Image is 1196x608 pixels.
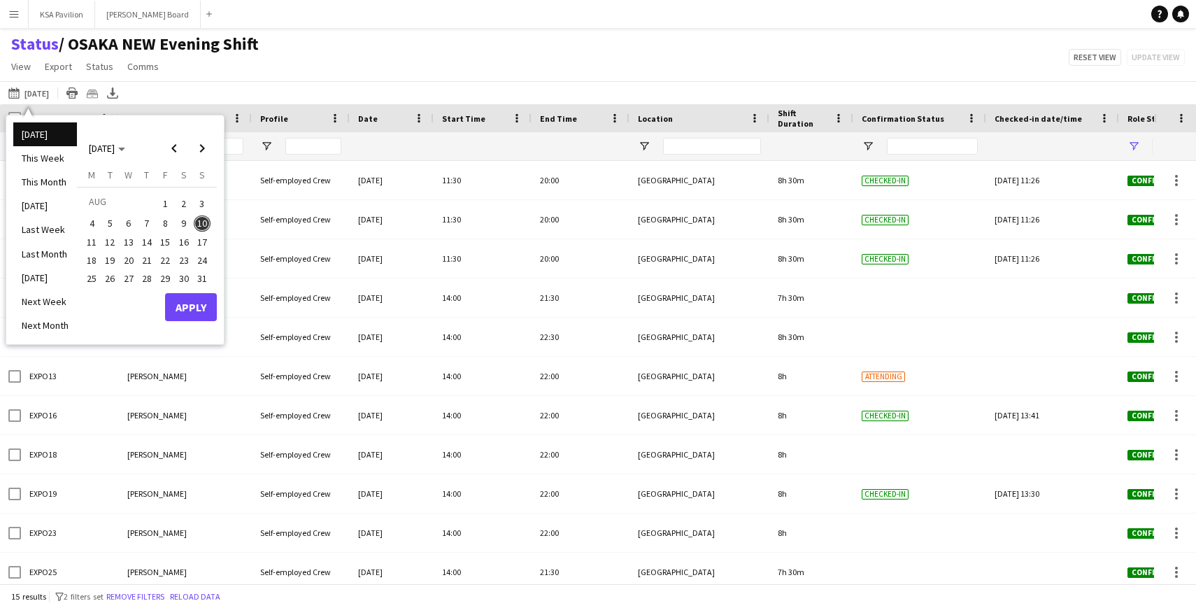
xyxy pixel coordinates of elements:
button: 17-08-2025 [193,233,211,251]
span: 5 [102,215,119,232]
div: [DATE] [350,474,434,513]
span: Profile [260,113,288,124]
span: 3 [194,194,211,213]
button: Remove filters [104,589,167,605]
button: Open Filter Menu [260,140,273,153]
div: 22:00 [532,357,629,395]
span: T [144,169,149,181]
td: AUG [83,192,156,214]
div: Self-employed Crew [252,357,350,395]
li: Last Week [13,218,77,241]
div: [GEOGRAPHIC_DATA] [629,396,769,434]
button: Choose month and year [83,136,131,161]
button: 03-08-2025 [193,192,211,214]
span: 23 [176,252,192,269]
div: [GEOGRAPHIC_DATA] [629,553,769,591]
div: Self-employed Crew [252,435,350,474]
div: 11:30 [434,239,532,278]
div: 11:30 [434,200,532,239]
button: 21-08-2025 [138,251,156,269]
div: 14:00 [434,435,532,474]
span: Confirmed [1127,372,1179,382]
div: [DATE] [350,514,434,552]
span: 17 [194,234,211,250]
div: 22:00 [532,396,629,434]
span: 9 [176,215,192,232]
div: [DATE] [350,553,434,591]
div: [GEOGRAPHIC_DATA] [629,200,769,239]
button: Next month [188,134,216,162]
div: [GEOGRAPHIC_DATA] [629,278,769,317]
div: [GEOGRAPHIC_DATA] [629,239,769,278]
div: 8h 30m [769,239,853,278]
span: 16 [176,234,192,250]
span: 2 filters set [64,591,104,602]
div: 22:00 [532,435,629,474]
li: [DATE] [13,194,77,218]
span: 27 [120,270,137,287]
span: Shift Duration [778,108,828,129]
div: Self-employed Crew [252,553,350,591]
span: Confirmed [1127,215,1179,225]
button: 07-08-2025 [138,214,156,232]
span: [PERSON_NAME] [127,371,187,381]
button: [PERSON_NAME] Board [95,1,201,28]
li: This Month [13,170,77,194]
span: Name [127,113,150,124]
div: [DATE] [350,200,434,239]
button: 10-08-2025 [193,214,211,232]
div: 22:00 [532,474,629,513]
button: 16-08-2025 [174,233,192,251]
a: Export [39,57,78,76]
div: 14:00 [434,396,532,434]
input: Confirmation Status Filter Input [887,138,978,155]
div: 14:00 [434,474,532,513]
span: 4 [83,215,100,232]
li: [DATE] [13,122,77,146]
div: 22:30 [532,318,629,356]
span: Start Time [442,113,485,124]
div: 8h [769,514,853,552]
div: EXPO16 [21,396,119,434]
span: 31 [194,270,211,287]
div: 8h 30m [769,318,853,356]
div: 21:30 [532,553,629,591]
span: Export [45,60,72,73]
a: Comms [122,57,164,76]
span: Workforce ID [29,113,81,124]
div: [GEOGRAPHIC_DATA] [629,357,769,395]
div: EXPO18 [21,435,119,474]
span: 18 [83,252,100,269]
div: Self-employed Crew [252,278,350,317]
button: 27-08-2025 [120,269,138,288]
span: Confirmation Status [862,113,944,124]
input: Location Filter Input [663,138,761,155]
span: M [88,169,95,181]
span: 8 [157,215,173,232]
span: [PERSON_NAME] [127,528,187,538]
button: 30-08-2025 [174,269,192,288]
span: [DATE] [89,142,115,155]
div: 11:30 [434,161,532,199]
li: Next Week [13,290,77,313]
button: 04-08-2025 [83,214,101,232]
div: 8h [769,396,853,434]
div: 14:00 [434,318,532,356]
div: 14:00 [434,357,532,395]
span: [PERSON_NAME] [127,567,187,577]
div: [GEOGRAPHIC_DATA] [629,161,769,199]
div: 8h [769,474,853,513]
div: 8h [769,357,853,395]
button: Open Filter Menu [1127,140,1140,153]
span: 12 [102,234,119,250]
div: [DATE] 11:26 [995,239,1111,278]
span: S [199,169,205,181]
span: 30 [176,270,192,287]
div: 8h 30m [769,161,853,199]
span: Confirmed [1127,332,1179,343]
button: 01-08-2025 [156,192,174,214]
div: Self-employed Crew [252,200,350,239]
span: F [163,169,168,181]
div: Self-employed Crew [252,514,350,552]
div: EXPO25 [21,553,119,591]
